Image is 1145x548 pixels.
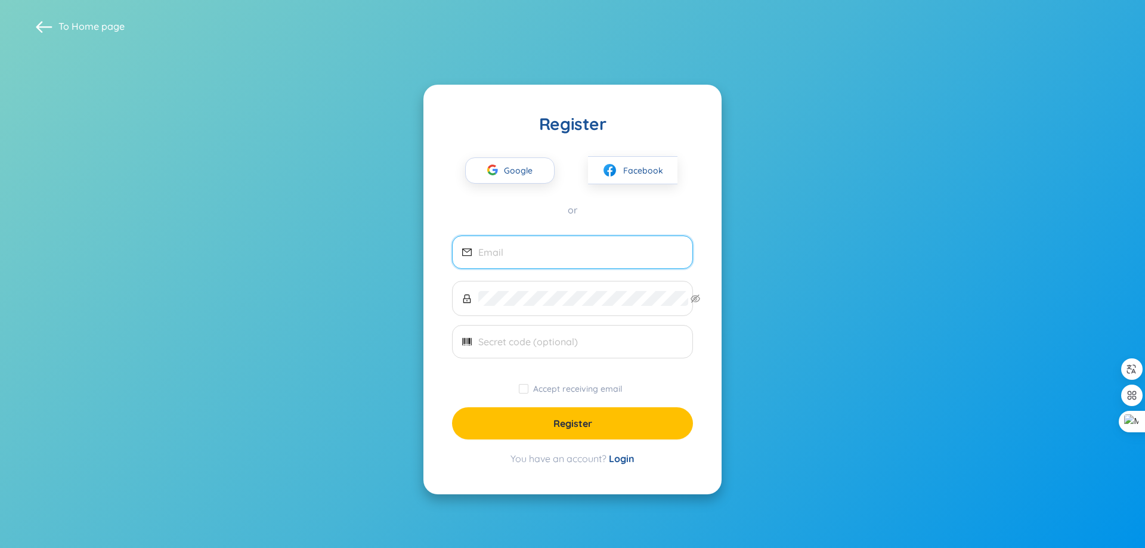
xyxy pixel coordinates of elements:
[528,383,627,394] span: Accept receiving email
[58,20,125,33] span: To
[462,247,472,257] span: mail
[691,294,700,304] span: eye-invisible
[478,335,683,348] input: Secret code (optional)
[452,451,693,466] div: You have an account?
[504,158,539,183] span: Google
[553,417,592,430] span: Register
[623,164,663,177] span: Facebook
[602,163,617,178] img: facebook
[452,407,693,439] button: Register
[72,20,125,32] a: Home page
[609,453,635,465] a: Login
[462,337,472,346] span: barcode
[462,294,472,304] span: lock
[452,113,693,135] div: Register
[465,157,555,184] button: Google
[478,246,683,259] input: Email
[452,203,693,216] div: or
[588,156,677,184] button: facebookFacebook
